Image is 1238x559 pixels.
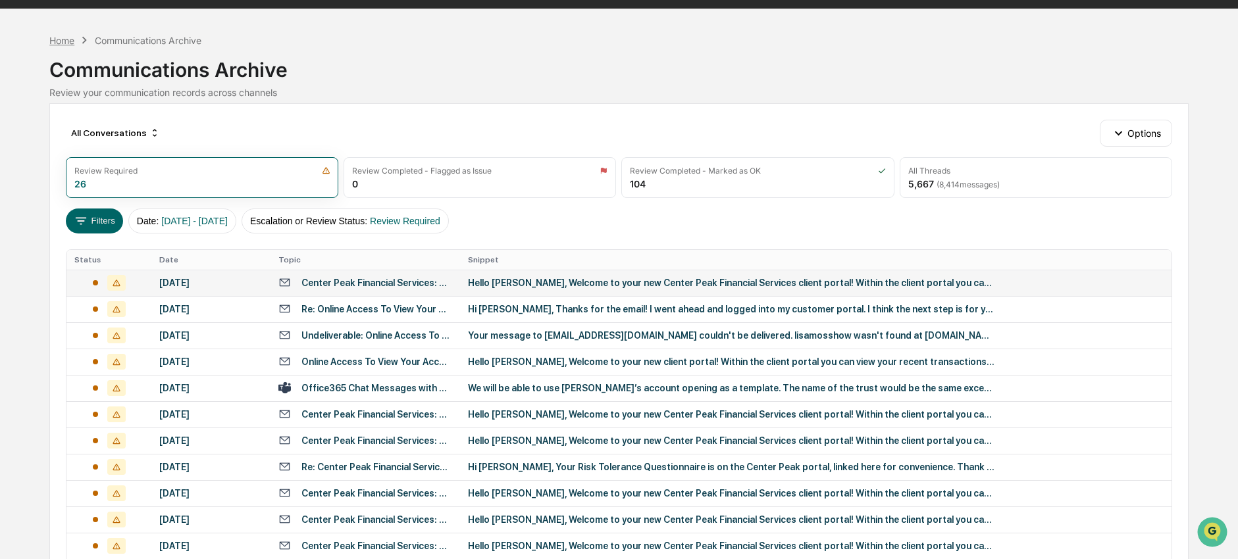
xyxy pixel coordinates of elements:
iframe: Open customer support [1196,516,1231,551]
div: Center Peak Financial Services: Online Access To View Your Account Information [301,278,451,288]
div: Online Access To View Your Account Information [301,356,451,367]
div: 5,667 [908,178,1000,189]
div: Undeliverable: Online Access To View Your Account Information [301,330,451,341]
th: Snippet [460,250,1172,270]
div: Hello [PERSON_NAME], Welcome to your new Center Peak Financial Services client portal! Within the... [468,514,994,525]
div: Start new chat [45,101,216,114]
div: Hi [PERSON_NAME], Your Risk Tolerance Questionnaire is on the Center Peak portal, linked here for... [468,462,994,472]
button: Escalation or Review Status:Review Required [242,208,449,233]
div: [DATE] [159,304,263,314]
th: Date [151,250,271,270]
span: Data Lookup [26,191,83,204]
div: Hello [PERSON_NAME], Welcome to your new Center Peak Financial Services client portal! Within the... [468,541,994,551]
div: Home [49,35,74,46]
div: Re: Center Peak Financial Services: Online Access To View Your Account Information [301,462,451,472]
button: Options [1100,120,1172,146]
div: All Threads [908,166,950,176]
span: ( 8,414 messages) [937,180,1000,189]
th: Status [66,250,151,270]
div: Your message to [EMAIL_ADDRESS][DOMAIN_NAME] couldn't be delivered. lisamosshow wasn't found at [... [468,330,994,341]
div: Hello [PERSON_NAME], Welcome to your new Center Peak Financial Services client portal! Within the... [468,278,994,288]
div: Re: Online Access To View Your Account Information [301,304,451,314]
span: Preclearance [26,166,85,179]
img: icon [322,166,330,175]
div: [DATE] [159,462,263,472]
div: Review your communication records across channels [49,87,1189,98]
div: 26 [74,178,86,189]
div: All Conversations [66,122,165,143]
div: [DATE] [159,278,263,288]
div: Hello [PERSON_NAME], Welcome to your new Center Peak Financial Services client portal! Within the... [468,488,994,498]
button: Start new chat [224,105,240,120]
img: icon [600,166,607,175]
span: Review Required [370,216,440,226]
div: Review Completed - Marked as OK [630,166,761,176]
div: Hi [PERSON_NAME], Thanks for the email! I went ahead and logged into my customer portal. I think ... [468,304,994,314]
span: Attestations [109,166,163,179]
div: Center Peak Financial Services: Online Access To View Your Account Information [301,435,451,446]
img: icon [878,166,886,175]
div: Hello [PERSON_NAME], Welcome to your new Center Peak Financial Services client portal! Within the... [468,409,994,420]
div: 🔎 [13,192,24,203]
p: How can we help? [13,28,240,49]
div: Center Peak Financial Services: Online Access To View Your Account Information [301,409,451,420]
div: [DATE] [159,488,263,498]
div: [DATE] [159,409,263,420]
div: [DATE] [159,541,263,551]
span: Pylon [131,223,159,233]
div: Review Completed - Flagged as Issue [352,166,492,176]
div: We're available if you need us! [45,114,167,124]
a: 🔎Data Lookup [8,185,88,209]
div: Center Peak Financial Services: Online Access To View Your Account Information [301,541,451,551]
img: 1746055101610-c473b297-6a78-478c-a979-82029cc54cd1 [13,101,37,124]
div: Review Required [74,166,138,176]
div: Office365 Chat Messages with Center Peak Transition Team, [PERSON_NAME], [PERSON_NAME] on [DATE] [301,383,451,393]
div: [DATE] [159,356,263,367]
span: [DATE] - [DATE] [161,216,228,226]
button: Date:[DATE] - [DATE] [128,208,236,233]
div: 🖐️ [13,167,24,178]
div: [DATE] [159,514,263,525]
div: Hello [PERSON_NAME], Welcome to your new Center Peak Financial Services client portal! Within the... [468,435,994,446]
th: Topic [271,250,459,270]
div: 0 [352,178,358,189]
div: Hello [PERSON_NAME], Welcome to your new client portal! Within the client portal you can view you... [468,356,994,367]
button: Filters [66,208,123,233]
div: [DATE] [159,330,263,341]
div: 🗄️ [95,167,106,178]
div: We will be able to use [PERSON_NAME]’s account opening as a template. The name of the trust would... [468,383,994,393]
a: Powered byPylon [93,222,159,233]
div: Communications Archive [49,47,1189,82]
div: 104 [630,178,646,189]
div: Center Peak Financial Services: Online Access To View Your Account Information [301,514,451,525]
div: Communications Archive [95,35,201,46]
a: 🗄️Attestations [90,160,168,184]
a: 🖐️Preclearance [8,160,90,184]
div: [DATE] [159,435,263,446]
div: Center Peak Financial Services: Online Access To View Your Account Information [301,488,451,498]
div: [DATE] [159,383,263,393]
